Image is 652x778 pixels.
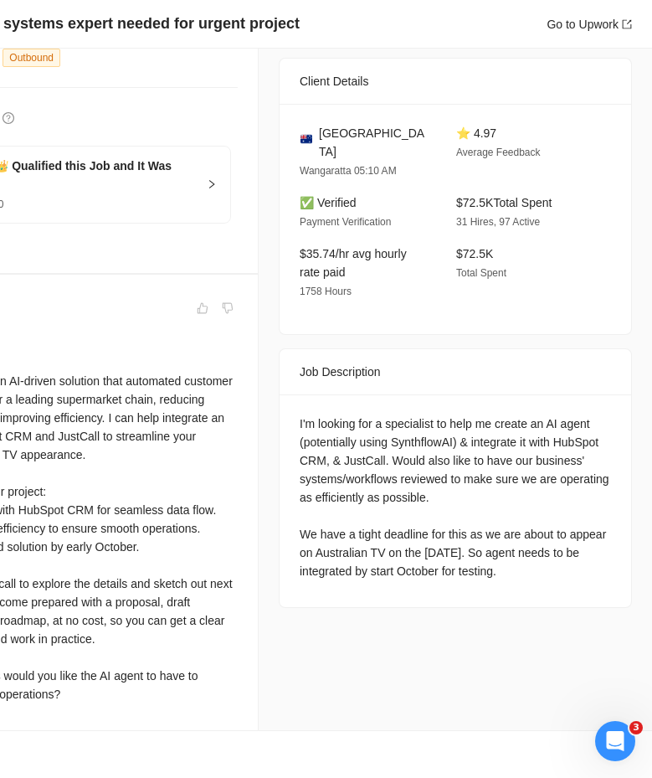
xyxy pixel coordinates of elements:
span: $72.5K [456,247,493,260]
span: Payment Verification [300,216,391,228]
span: 1758 Hours [300,286,352,297]
span: Wangaratta 05:10 AM [300,165,397,177]
iframe: Intercom live chat [595,721,635,761]
a: Go to Upworkexport [547,18,632,31]
span: Outbound [3,49,60,67]
span: right [207,179,217,189]
span: Average Feedback [456,147,541,158]
div: Client Details [300,59,611,104]
span: [GEOGRAPHIC_DATA] [319,124,429,161]
span: $35.74/hr avg hourly rate paid [300,247,407,279]
span: 31 Hires, 97 Active [456,216,540,228]
div: I'm looking for a specialist to help me create an AI agent (potentially using SynthflowAI) & inte... [300,415,611,580]
span: $72.5K Total Spent [456,196,552,209]
img: 🇦🇺 [300,133,312,145]
span: ⭐ 4.97 [456,126,496,140]
span: question-circle [3,112,14,124]
div: Job Description [300,349,611,394]
span: 3 [629,721,643,734]
span: ✅ Verified [300,196,357,209]
span: Total Spent [456,267,506,279]
span: export [622,19,632,29]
